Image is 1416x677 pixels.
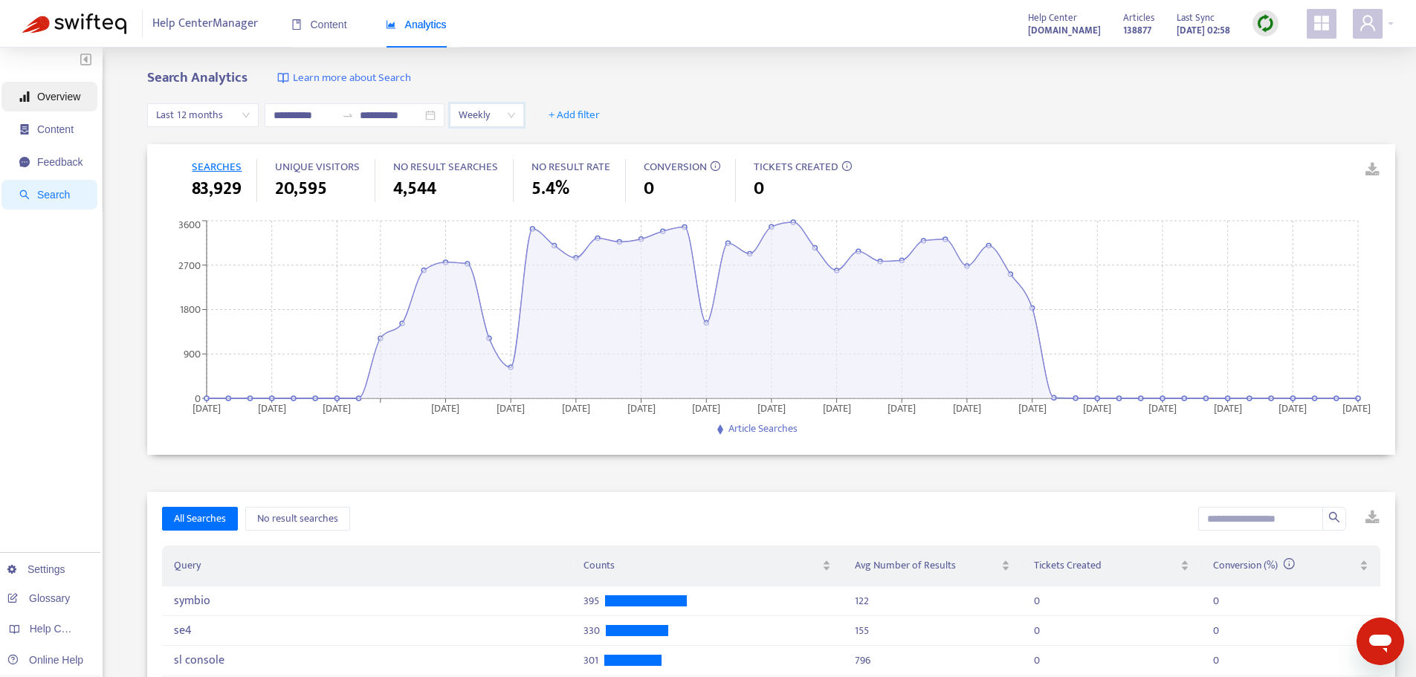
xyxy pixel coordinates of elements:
b: Search Analytics [147,66,248,89]
span: Counts [583,557,819,574]
div: 0 [1213,630,1219,631]
span: 5.4% [531,175,569,202]
img: image-link [277,72,289,84]
div: se4 [174,623,494,638]
tspan: [DATE] [1148,400,1177,417]
tspan: [DATE] [693,400,721,417]
span: 83,929 [192,175,242,202]
span: search [1328,511,1340,523]
tspan: 2700 [178,257,201,274]
span: Overview [37,91,80,103]
button: + Add filter [537,103,611,127]
span: area-chart [386,19,396,30]
a: Learn more about Search [277,70,411,87]
span: to [342,109,354,121]
tspan: [DATE] [1214,400,1242,417]
tspan: 0 [195,390,201,407]
span: Weekly [459,104,515,126]
tspan: [DATE] [1279,400,1307,417]
span: Content [37,123,74,135]
span: book [291,19,302,30]
span: appstore [1313,14,1331,32]
tspan: [DATE] [823,400,851,417]
div: 796 [855,660,870,661]
tspan: [DATE] [432,400,460,417]
span: Learn more about Search [293,70,411,87]
span: swap-right [342,109,354,121]
span: Help Center Manager [152,10,258,38]
a: Settings [7,563,65,575]
img: sync.dc5367851b00ba804db3.png [1256,14,1275,33]
div: symbio [174,594,494,608]
span: SEARCHES [192,158,242,176]
div: sl console [174,653,494,667]
a: Online Help [7,654,83,666]
span: Tickets Created [1034,557,1177,574]
button: No result searches [245,507,350,531]
tspan: [DATE] [1343,400,1371,417]
span: Feedback [37,156,83,168]
tspan: 900 [184,346,201,363]
tspan: [DATE] [323,400,352,417]
strong: 138877 [1123,22,1151,39]
div: 0 [1034,660,1040,661]
span: + Add filter [549,106,600,124]
span: Last Sync [1177,10,1215,26]
div: 0 [1034,630,1040,631]
span: NO RESULT RATE [531,158,610,176]
tspan: [DATE] [193,400,221,417]
span: 4,544 [393,175,436,202]
span: Help Centers [30,623,91,635]
iframe: Button to launch messaging window [1357,618,1404,665]
span: 301 [583,660,598,661]
img: Swifteq [22,13,126,34]
span: 0 [754,175,764,202]
span: Search [37,189,70,201]
button: All Searches [162,507,238,531]
span: Conversion (%) [1213,557,1295,574]
a: [DOMAIN_NAME] [1028,22,1101,39]
th: Avg Number of Results [843,545,1022,586]
th: Query [162,545,572,586]
span: 20,595 [275,175,327,202]
tspan: [DATE] [258,400,286,417]
tspan: 3600 [178,216,201,233]
tspan: [DATE] [627,400,656,417]
tspan: [DATE] [562,400,590,417]
span: search [19,190,30,200]
span: Analytics [386,19,447,30]
span: CONVERSION [644,158,707,176]
span: user [1359,14,1377,32]
span: NO RESULT SEARCHES [393,158,498,176]
span: Avg Number of Results [855,557,998,574]
span: Articles [1123,10,1154,26]
tspan: [DATE] [888,400,916,417]
span: Help Center [1028,10,1077,26]
span: Content [291,19,347,30]
tspan: [DATE] [1084,400,1112,417]
span: Article Searches [728,420,798,437]
tspan: [DATE] [1018,400,1047,417]
span: signal [19,91,30,102]
th: Counts [572,545,843,586]
span: 0 [644,175,654,202]
span: UNIQUE VISITORS [275,158,360,176]
strong: [DATE] 02:58 [1177,22,1230,39]
tspan: [DATE] [953,400,981,417]
tspan: [DATE] [497,400,526,417]
span: 330 [583,630,600,631]
a: Glossary [7,592,70,604]
div: 155 [855,630,869,631]
tspan: 1800 [180,301,201,318]
div: 0 [1213,660,1219,661]
span: TICKETS CREATED [754,158,838,176]
span: No result searches [257,511,338,527]
span: All Searches [174,511,226,527]
span: Last 12 months [156,104,250,126]
span: container [19,124,30,135]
